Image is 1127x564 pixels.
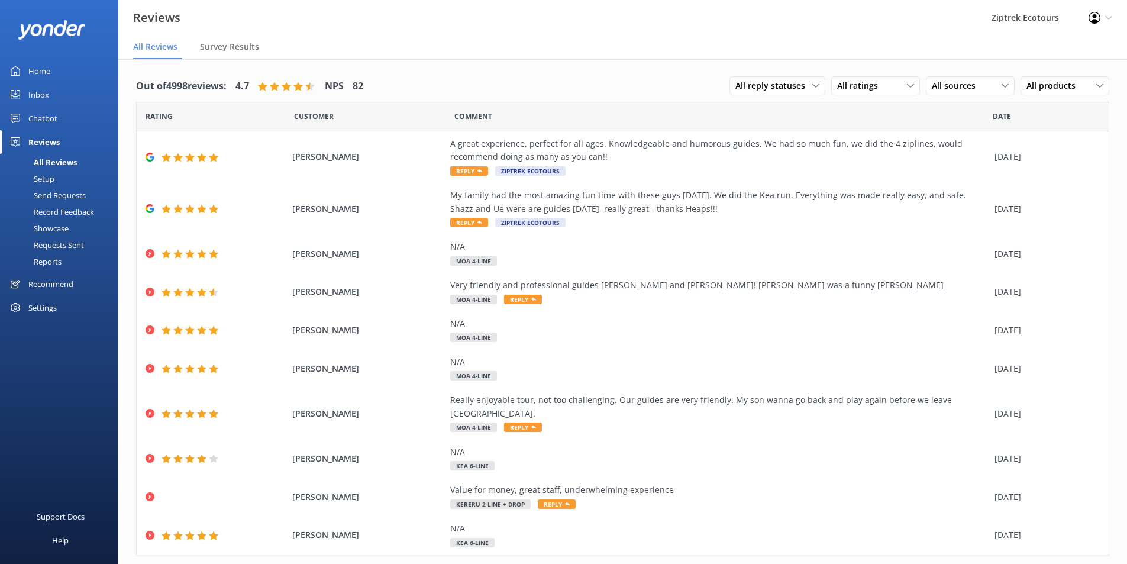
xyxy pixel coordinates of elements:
a: All Reviews [7,154,118,170]
span: Date [146,111,173,122]
div: Home [28,59,50,83]
a: Reports [7,253,118,270]
span: Survey Results [200,41,259,53]
div: N/A [450,522,989,535]
div: Setup [7,170,54,187]
div: Requests Sent [7,237,84,253]
div: Recommend [28,272,73,296]
span: All ratings [837,79,885,92]
span: Kea 6-Line [450,538,495,547]
span: Kereru 2-Line + Drop [450,499,531,509]
div: Inbox [28,83,49,107]
span: Ziptrek Ecotours [495,218,566,227]
div: My family had the most amazing fun time with these guys [DATE]. We did the Kea run. Everything wa... [450,189,989,215]
a: Setup [7,170,118,187]
div: Value for money, great staff, underwhelming experience [450,484,989,497]
div: Help [52,528,69,552]
span: Question [454,111,492,122]
div: [DATE] [994,452,1094,465]
span: Moa 4-Line [450,371,497,381]
h4: Out of 4998 reviews: [136,79,227,94]
span: [PERSON_NAME] [292,150,445,163]
span: [PERSON_NAME] [292,202,445,215]
div: [DATE] [994,285,1094,298]
div: [DATE] [994,247,1094,260]
span: Reply [504,423,542,432]
span: [PERSON_NAME] [292,452,445,465]
div: [DATE] [994,491,1094,504]
div: [DATE] [994,150,1094,163]
div: Showcase [7,220,69,237]
div: Very friendly and professional guides [PERSON_NAME] and [PERSON_NAME]! [PERSON_NAME] was a funny ... [450,279,989,292]
div: N/A [450,356,989,369]
div: Reviews [28,130,60,154]
span: Moa 4-Line [450,256,497,266]
h4: NPS [325,79,344,94]
img: yonder-white-logo.png [18,20,86,40]
span: [PERSON_NAME] [292,247,445,260]
div: Support Docs [37,505,85,528]
span: [PERSON_NAME] [292,324,445,337]
div: Really enjoyable tour, not too challenging. Our guides are very friendly. My son wanna go back an... [450,394,989,420]
div: All Reviews [7,154,77,170]
span: All Reviews [133,41,177,53]
span: Moa 4-Line [450,423,497,432]
a: Requests Sent [7,237,118,253]
div: Reports [7,253,62,270]
span: [PERSON_NAME] [292,528,445,542]
div: [DATE] [994,528,1094,542]
span: [PERSON_NAME] [292,285,445,298]
span: Reply [450,218,488,227]
span: Reply [450,166,488,176]
span: [PERSON_NAME] [292,362,445,375]
span: All reply statuses [735,79,812,92]
div: N/A [450,240,989,253]
span: [PERSON_NAME] [292,491,445,504]
div: [DATE] [994,362,1094,375]
div: N/A [450,317,989,330]
h3: Reviews [133,8,180,27]
h4: 82 [353,79,363,94]
div: Send Requests [7,187,86,204]
span: All products [1026,79,1083,92]
span: Date [993,111,1011,122]
span: Kea 6-Line [450,461,495,470]
span: Moa 4-Line [450,333,497,342]
div: N/A [450,446,989,459]
div: Chatbot [28,107,57,130]
span: Ziptrek Ecotours [495,166,566,176]
span: Reply [504,295,542,304]
span: All sources [932,79,983,92]
div: Record Feedback [7,204,94,220]
a: Send Requests [7,187,118,204]
span: Moa 4-Line [450,295,497,304]
div: [DATE] [994,202,1094,215]
div: [DATE] [994,324,1094,337]
a: Record Feedback [7,204,118,220]
span: Date [294,111,334,122]
span: Reply [538,499,576,509]
h4: 4.7 [235,79,249,94]
div: A great experience, perfect for all ages. Knowledgeable and humorous guides. We had so much fun, ... [450,137,989,164]
div: [DATE] [994,407,1094,420]
div: Settings [28,296,57,320]
a: Showcase [7,220,118,237]
span: [PERSON_NAME] [292,407,445,420]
